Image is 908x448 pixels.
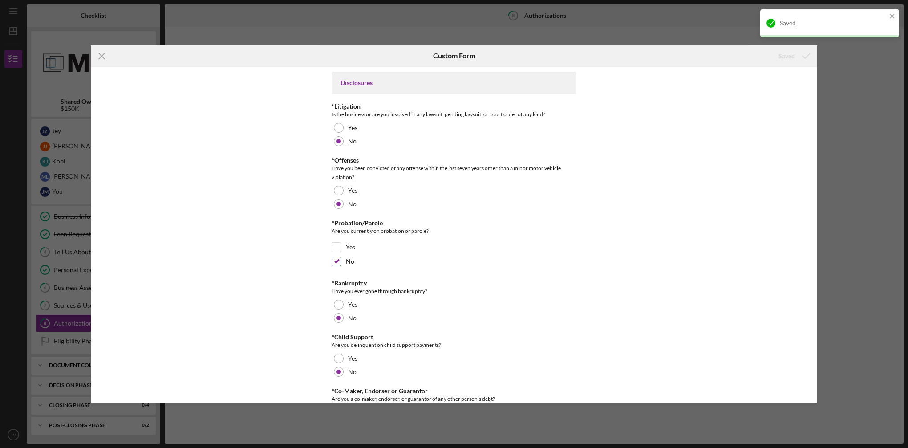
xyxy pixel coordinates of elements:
label: No [348,368,357,375]
label: No [348,200,357,208]
label: Yes [348,301,357,308]
div: *Probation/Parole [332,220,576,227]
button: close [889,12,896,21]
div: *Litigation [332,103,576,110]
div: Have you ever gone through bankruptcy? [332,287,576,296]
div: Are you currently on probation or parole? [332,227,576,238]
label: No [348,138,357,145]
div: Disclosures [340,79,567,86]
div: Saved [778,47,795,65]
div: *Co-Maker, Endorser or Guarantor [332,387,576,395]
div: Saved [780,20,887,27]
div: Are you delinquent on child support payments? [332,341,576,350]
div: Are you a co-maker, endorser, or guarantor of any other person's debt? [332,395,576,403]
label: Yes [348,124,357,131]
div: Is the business or are you involved in any lawsuit, pending lawsuit, or court order of any kind? [332,110,576,119]
label: No [346,257,354,266]
label: Yes [348,355,357,362]
div: *Offenses [332,157,576,164]
label: No [348,314,357,322]
button: Saved [770,47,817,65]
div: Have you been convicted of any offense within the last seven years other than a minor motor vehic... [332,164,576,182]
label: Yes [346,243,355,252]
div: *Child Support [332,334,576,341]
label: Yes [348,187,357,194]
div: *Bankruptcy [332,280,576,287]
h6: Custom Form [433,52,475,60]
